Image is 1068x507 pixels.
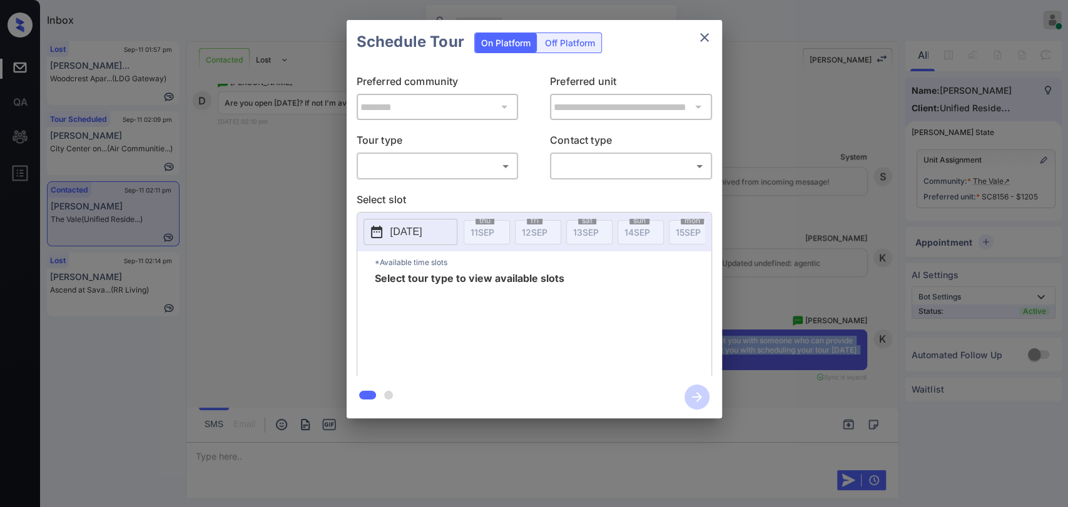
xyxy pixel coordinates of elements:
span: Select tour type to view available slots [375,273,564,373]
p: Preferred community [357,74,519,94]
button: close [692,25,717,50]
p: Select slot [357,192,712,212]
p: Contact type [550,133,712,153]
div: Off Platform [539,33,601,53]
div: On Platform [475,33,537,53]
p: Preferred unit [550,74,712,94]
p: *Available time slots [375,251,711,273]
p: [DATE] [390,224,422,239]
p: Tour type [357,133,519,153]
h2: Schedule Tour [347,20,474,64]
button: [DATE] [364,219,457,245]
